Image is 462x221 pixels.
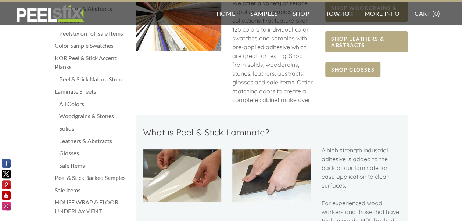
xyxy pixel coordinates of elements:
a: Solids [59,124,128,133]
a: All Colors [59,99,128,108]
a: Peel & Stick Natura Stone [59,75,128,84]
a: How To [317,2,357,25]
img: Picture [143,149,221,202]
a: KOR Peel & Stick Accent Planks [55,54,128,71]
a: Leathers & Abstracts [59,137,128,145]
img: REFACE SUPPLIES [15,4,86,23]
a: Samples [243,2,285,25]
a: Sale Items [59,161,128,170]
a: SHOP LEATHERS & ABSTRACTS [325,31,407,52]
a: HOUSE WRAP & FLOOR UNDERLAYMENT [55,198,128,215]
a: Peel & Stick Backed Samples [55,173,128,182]
a: Color Sample Swatches [55,41,128,50]
a: SHOP GLOSSES [325,62,380,77]
font: What is Peel & Stick Laminate? [143,127,269,138]
a: Cart (0) [407,2,447,25]
a: Sale Items [55,186,128,195]
a: Peelstix on roll sale Items [59,29,128,38]
a: Home [209,2,243,25]
a: Glosses [59,149,128,157]
img: Picture [232,149,311,202]
a: Woodgrains & Stones [59,112,128,120]
a: Shop [285,2,316,25]
a: More Info [357,2,407,25]
span: 0 [434,10,438,17]
a: Laminate Sheets [55,87,128,96]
